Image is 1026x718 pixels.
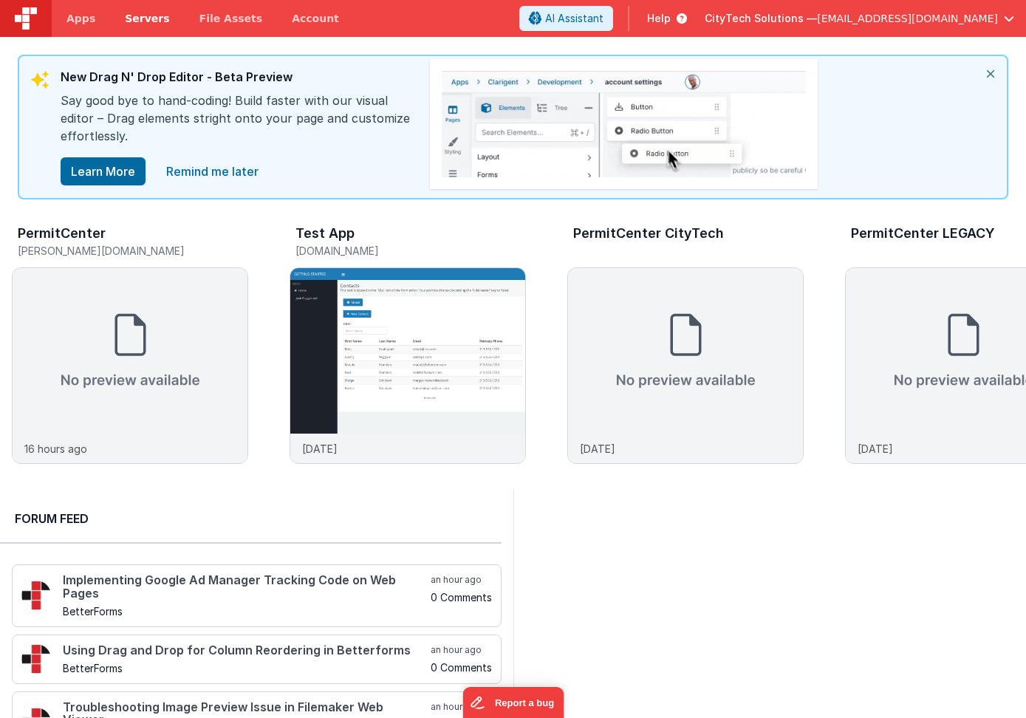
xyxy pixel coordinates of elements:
h5: BetterForms [63,663,428,674]
button: AI Assistant [519,6,613,31]
span: File Assets [199,11,263,26]
iframe: Marker.io feedback button [462,687,564,718]
p: [DATE] [858,441,893,457]
i: close [974,56,1007,92]
button: Learn More [61,157,146,185]
span: [EMAIL_ADDRESS][DOMAIN_NAME] [817,11,998,26]
h5: 0 Comments [431,662,492,673]
img: 295_2.png [21,644,51,674]
a: close [157,157,267,186]
h5: an hour ago [431,574,492,586]
h4: Implementing Google Ad Manager Tracking Code on Web Pages [63,574,428,600]
a: Implementing Google Ad Manager Tracking Code on Web Pages BetterForms an hour ago 0 Comments [12,564,502,627]
h5: 0 Comments [431,592,492,603]
h5: an hour ago [431,644,492,656]
h3: PermitCenter CityTech [573,226,724,241]
h3: PermitCenter LEGACY [851,226,995,241]
img: 295_2.png [21,581,51,610]
p: [DATE] [302,441,338,457]
div: New Drag N' Drop Editor - Beta Preview [61,68,415,92]
h3: Test App [295,226,355,241]
h4: Using Drag and Drop for Column Reordering in Betterforms [63,644,428,657]
p: [DATE] [580,441,615,457]
h3: PermitCenter [18,226,106,241]
h2: Forum Feed [15,510,487,527]
span: CityTech Solutions — [705,11,817,26]
h5: BetterForms [63,606,428,617]
span: Apps [66,11,95,26]
h5: [DOMAIN_NAME] [295,245,526,256]
a: Using Drag and Drop for Column Reordering in Betterforms BetterForms an hour ago 0 Comments [12,635,502,684]
div: Say good bye to hand-coding! Build faster with our visual editor – Drag elements stright onto you... [61,92,415,157]
h5: [PERSON_NAME][DOMAIN_NAME] [18,245,248,256]
button: CityTech Solutions — [EMAIL_ADDRESS][DOMAIN_NAME] [705,11,1014,26]
span: AI Assistant [545,11,603,26]
h5: an hour ago [431,701,492,713]
span: Servers [125,11,169,26]
span: Help [647,11,671,26]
